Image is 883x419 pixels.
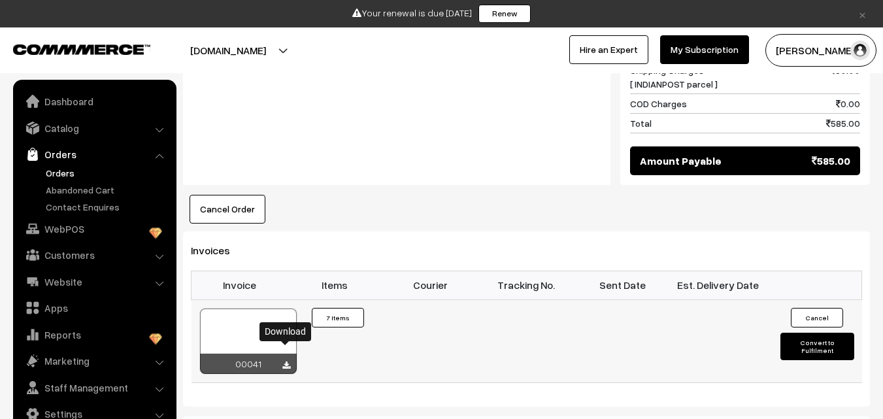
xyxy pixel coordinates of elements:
a: Marketing [16,349,172,373]
a: Abandoned Cart [42,183,172,197]
button: [PERSON_NAME] [765,34,876,67]
span: Total [630,116,652,130]
a: Orders [42,166,172,180]
button: Convert to Fulfilment [780,333,854,360]
a: Renew [478,5,531,23]
a: Reports [16,323,172,346]
span: 0.00 [836,97,860,110]
th: Est. Delivery Date [670,271,766,299]
a: Orders [16,142,172,166]
button: Cancel Order [190,195,265,224]
a: Catalog [16,116,172,140]
a: WebPOS [16,217,172,241]
span: Shipping Charges [ INDIANPOST parcel ] [630,63,718,91]
a: Staff Management [16,376,172,399]
a: Apps [16,296,172,320]
button: Cancel [791,308,843,327]
th: Tracking No. [478,271,575,299]
span: 585.00 [812,153,850,169]
a: Contact Enquires [42,200,172,214]
a: COMMMERCE [13,41,127,56]
th: Sent Date [575,271,671,299]
img: COMMMERCE [13,44,150,54]
div: Download [259,322,311,341]
span: Invoices [191,244,246,257]
img: user [850,41,870,60]
span: Amount Payable [640,153,722,169]
a: Customers [16,243,172,267]
button: [DOMAIN_NAME] [144,34,312,67]
button: 7 Items [312,308,364,327]
a: Website [16,270,172,293]
div: Your renewal is due [DATE] [5,5,878,23]
span: COD Charges [630,97,687,110]
th: Invoice [192,271,288,299]
a: Dashboard [16,90,172,113]
div: 00041 [200,354,297,374]
a: × [854,6,871,22]
th: Items [287,271,383,299]
a: Hire an Expert [569,35,648,64]
a: My Subscription [660,35,749,64]
span: 585.00 [826,116,860,130]
span: 50.00 [831,63,860,91]
th: Courier [383,271,479,299]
